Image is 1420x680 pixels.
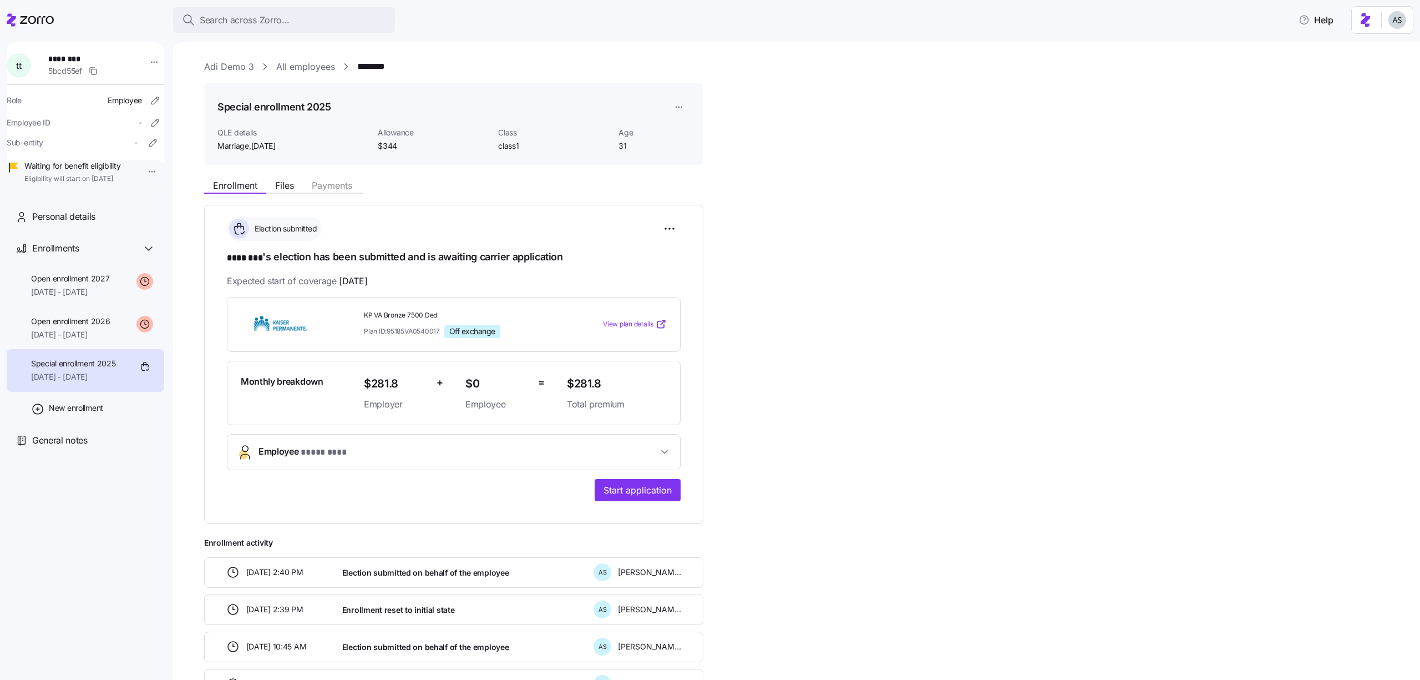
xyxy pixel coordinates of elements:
span: Off exchange [449,326,495,336]
span: [DATE] 2:40 PM [246,567,303,578]
button: Search across Zorro... [173,7,395,33]
span: Search across Zorro... [200,13,290,27]
a: Adi Demo 3 [204,60,254,74]
span: [DATE] [251,140,276,152]
span: Plan ID: 95185VA0540017 [364,326,440,336]
span: [DATE] [339,274,367,288]
span: 5bcd55ef [48,66,82,77]
span: Role [7,95,22,106]
a: View plan details [603,319,667,330]
span: Election submitted on behalf of the employee [342,642,509,653]
span: $344 [378,140,489,152]
span: - [134,137,138,148]
button: Help [1290,9,1342,31]
span: Age [618,127,690,138]
span: Open enrollment 2026 [31,316,110,327]
span: [DATE] 10:45 AM [246,641,307,652]
img: Kaiser Permanente [241,311,321,337]
span: class1 [498,140,610,152]
span: Election submitted [251,223,317,234]
span: Total premium [567,397,667,411]
span: [DATE] 2:39 PM [246,604,303,615]
span: Waiting for benefit eligibility [24,160,120,172]
span: A S [599,644,607,650]
span: KP VA Bronze 7500 Ded [364,311,558,320]
span: [DATE] - [DATE] [31,329,110,340]
span: QLE details [217,127,369,138]
span: Employee [258,445,346,460]
span: Enrollment [213,181,257,190]
span: Files [275,181,294,190]
span: Employee [465,397,529,411]
img: c4d3a52e2a848ea5f7eb308790fba1e4 [1388,11,1406,29]
span: Election submitted on behalf of the employee [342,567,509,578]
span: Enrollment reset to initial state [342,605,455,616]
span: Sub-entity [7,137,43,148]
span: [PERSON_NAME] [618,641,681,652]
button: Start application [595,479,681,501]
span: [PERSON_NAME] [618,604,681,615]
a: All employees [276,60,335,74]
span: Employee ID [7,117,50,128]
span: General notes [32,434,88,447]
span: = [538,375,545,391]
span: $281.8 [364,375,428,393]
span: Start application [603,483,672,497]
span: - [139,117,142,128]
span: Payments [312,181,352,190]
span: [PERSON_NAME] [618,567,681,578]
span: 31 [618,140,690,152]
span: Employee [108,95,142,106]
span: + [437,375,443,391]
h1: 's election has been submitted and is awaiting carrier application [227,250,681,265]
h1: Special enrollment 2025 [217,100,331,114]
span: Expected start of coverage [227,274,367,288]
span: Marriage , [217,140,276,152]
span: Class [498,127,610,138]
span: [DATE] - [DATE] [31,286,109,298]
span: Monthly breakdown [241,375,323,389]
span: A S [599,570,607,576]
span: A S [599,607,607,613]
span: Personal details [32,210,95,224]
span: Special enrollment 2025 [31,358,116,369]
span: View plan details [603,319,653,330]
span: [DATE] - [DATE] [31,371,116,382]
span: Open enrollment 2027 [31,273,109,284]
span: $281.8 [567,375,667,393]
span: New enrollment [49,402,103,414]
span: Enrollments [32,241,79,255]
span: Enrollment activity [204,537,703,548]
span: Employer [364,397,428,411]
span: Help [1299,13,1333,27]
span: t t [16,61,21,70]
span: Eligibility will start on [DATE] [24,174,120,184]
span: Allowance [378,127,489,138]
span: $0 [465,375,529,393]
